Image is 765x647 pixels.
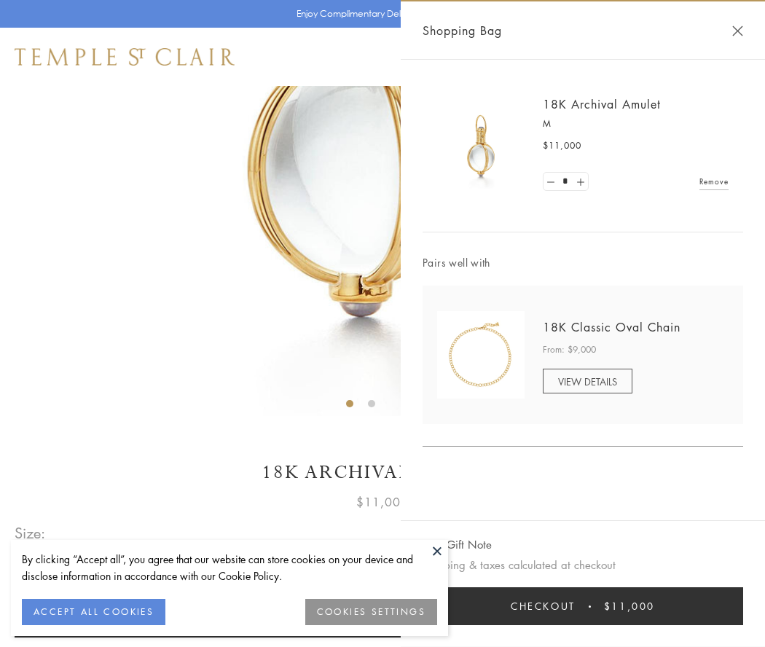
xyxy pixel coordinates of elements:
[558,375,617,388] span: VIEW DETAILS
[543,369,632,393] a: VIEW DETAILS
[573,173,587,191] a: Set quantity to 2
[22,551,437,584] div: By clicking “Accept all”, you agree that our website can store cookies on your device and disclos...
[423,21,502,40] span: Shopping Bag
[305,599,437,625] button: COOKIES SETTINGS
[15,521,47,545] span: Size:
[604,598,655,614] span: $11,000
[423,254,743,271] span: Pairs well with
[423,587,743,625] button: Checkout $11,000
[544,173,558,191] a: Set quantity to 0
[543,138,581,153] span: $11,000
[732,26,743,36] button: Close Shopping Bag
[543,319,680,335] a: 18K Classic Oval Chain
[543,342,596,357] span: From: $9,000
[437,102,525,189] img: 18K Archival Amulet
[437,311,525,399] img: N88865-OV18
[543,117,729,131] p: M
[511,598,576,614] span: Checkout
[356,493,409,511] span: $11,000
[297,7,462,21] p: Enjoy Complimentary Delivery & Returns
[543,96,661,112] a: 18K Archival Amulet
[699,173,729,189] a: Remove
[15,48,235,66] img: Temple St. Clair
[15,460,750,485] h1: 18K Archival Amulet
[423,556,743,574] p: Shipping & taxes calculated at checkout
[22,599,165,625] button: ACCEPT ALL COOKIES
[423,536,492,554] button: Add Gift Note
